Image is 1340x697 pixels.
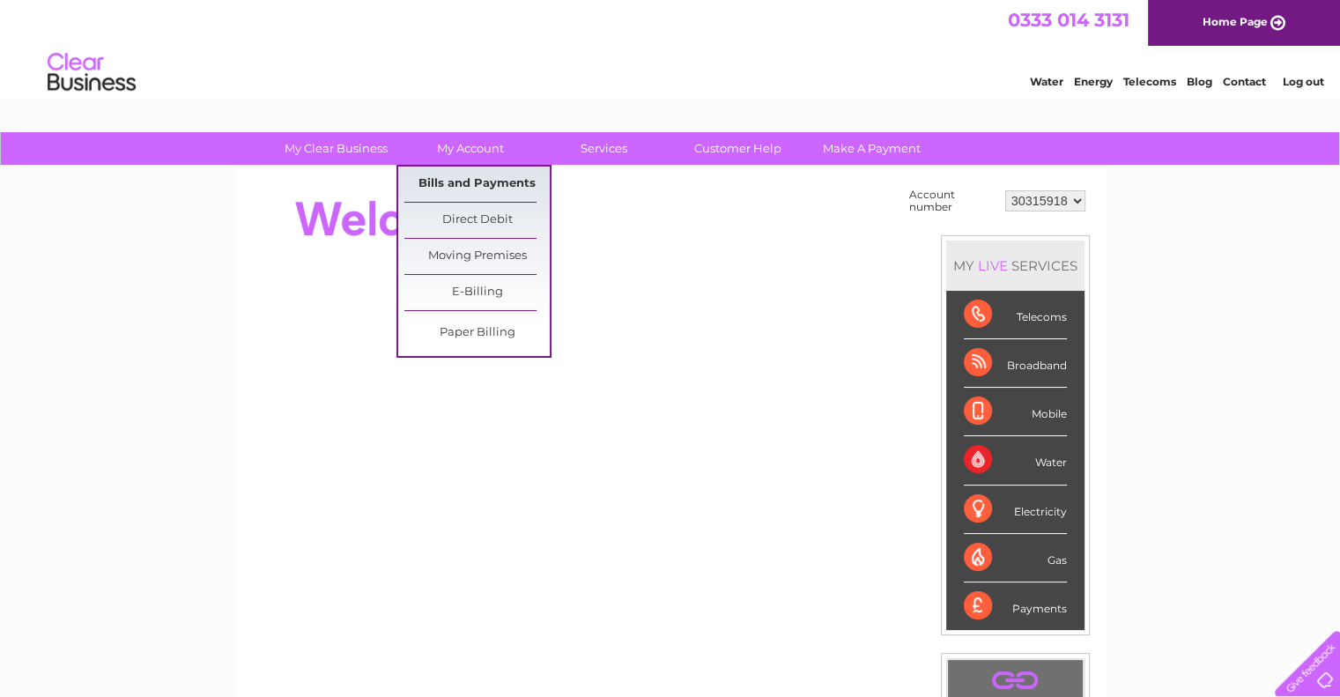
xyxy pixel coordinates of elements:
div: Water [964,436,1067,485]
a: Contact [1223,75,1266,88]
div: MY SERVICES [946,241,1085,291]
a: Moving Premises [404,239,550,274]
a: Telecoms [1123,75,1176,88]
div: Clear Business is a trading name of Verastar Limited (registered in [GEOGRAPHIC_DATA] No. 3667643... [255,10,1087,85]
td: Account number [905,184,1001,218]
div: Payments [964,582,1067,630]
div: Telecoms [964,291,1067,339]
div: Broadband [964,339,1067,388]
div: Electricity [964,486,1067,534]
div: Mobile [964,388,1067,436]
a: E-Billing [404,275,550,310]
a: Log out [1282,75,1323,88]
a: Paper Billing [404,315,550,351]
div: LIVE [974,257,1011,274]
a: Services [531,132,677,165]
a: Direct Debit [404,203,550,238]
a: Bills and Payments [404,167,550,202]
div: Gas [964,534,1067,582]
a: My Account [397,132,543,165]
a: Make A Payment [799,132,944,165]
a: My Clear Business [263,132,409,165]
a: 0333 014 3131 [1008,9,1129,31]
a: Customer Help [665,132,811,165]
a: . [952,664,1078,695]
a: Water [1030,75,1063,88]
a: Energy [1074,75,1113,88]
img: logo.png [47,46,137,100]
a: Blog [1187,75,1212,88]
